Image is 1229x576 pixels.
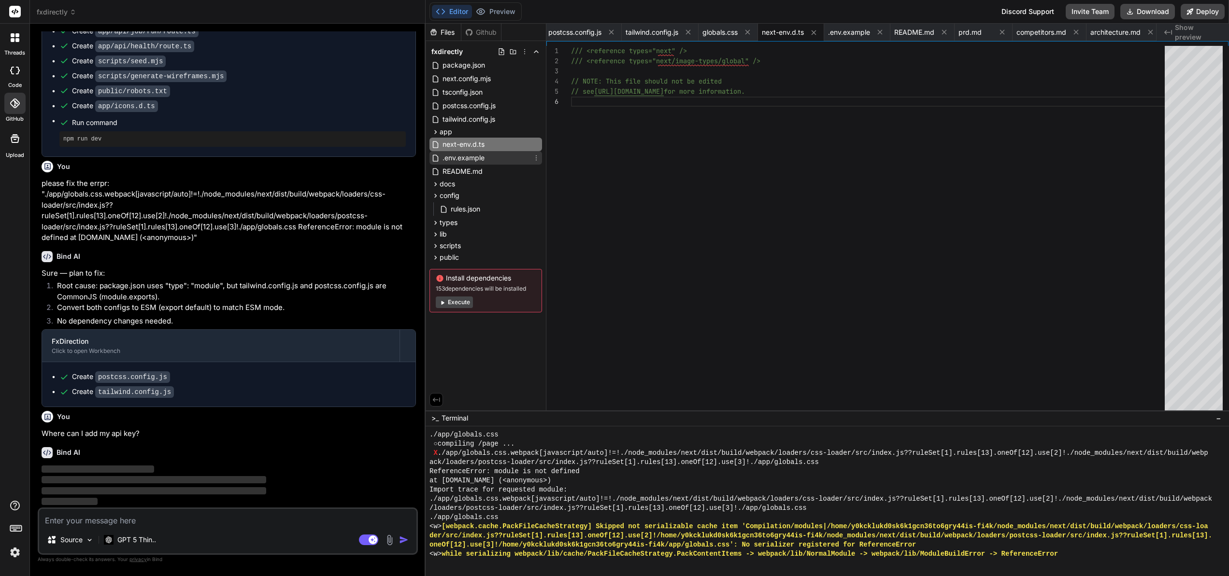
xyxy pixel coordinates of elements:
[432,5,472,18] button: Editor
[440,253,459,262] span: public
[828,28,870,37] span: .env.example
[429,476,551,485] span: at [DOMAIN_NAME] (<anonymous>)
[433,439,437,449] span: ○
[431,413,439,423] span: >_
[129,556,147,562] span: privacy
[57,412,70,421] h6: You
[95,100,158,112] code: app/icons.d.ts
[548,28,601,37] span: postcss.config.js
[436,296,473,308] button: Execute
[762,28,804,37] span: next-env.d.ts
[72,101,158,111] div: Create
[63,135,402,143] pre: npm run dev
[399,535,409,545] img: icon
[429,494,1212,504] span: ./app/globals.css.webpack[javascript/auto]!=!./node_modules/next/dist/build/webpack/loaders/css-l...
[429,513,499,522] span: ./app/globals.css
[42,428,416,439] p: Where can I add my api key?
[95,70,227,82] code: scripts/generate-wireframes.mjs
[95,56,166,67] code: scripts/seed.mjs
[442,100,497,112] span: postcss.config.js
[429,522,442,531] span: <w>
[664,87,745,96] span: for more information.
[42,268,416,279] p: Sure — plan to fix:
[6,115,24,123] label: GitHub
[442,139,486,150] span: next-env.d.ts
[958,28,982,37] span: prd.md
[626,28,678,37] span: tailwind.config.js
[72,41,194,51] div: Create
[1120,4,1175,19] button: Download
[571,46,687,55] span: /// <reference types="next" />
[571,87,594,96] span: // see
[442,73,492,84] span: next.config.mjs
[429,504,807,513] span: /loaders/postcss-loader/src/index.js??ruleSet[1].rules[13].oneOf[12].use[3]!./app/globals.css
[429,549,442,559] span: <w>
[571,56,760,65] span: /// <reference types="next/image-types/global" />
[49,281,416,302] li: Root cause: package.json uses "type": "module", but tailwind.config.js and postcss.config.js are ...
[442,549,1058,559] span: while serializing webpack/lib/cache/PackFileCacheStrategy.PackContentItems -> webpack/lib/NormalM...
[52,347,390,355] div: Click to open Workbench
[72,387,174,397] div: Create
[442,113,496,125] span: tailwind.config.js
[1214,410,1223,426] button: −
[440,191,459,200] span: config
[996,4,1060,19] div: Discord Support
[442,59,486,71] span: package.json
[104,535,114,544] img: GPT 5 Thinking High
[95,371,170,383] code: postcss.config.js
[429,485,567,494] span: Import trace for requested module:
[1175,23,1221,42] span: Show preview
[7,544,23,561] img: settings
[72,71,227,81] div: Create
[429,467,580,476] span: ReferenceError: module is not defined
[429,430,499,439] span: ./app/globals.css
[49,302,416,316] li: Convert both configs to ESM (export default) to match ESM mode.
[4,49,25,57] label: threads
[37,7,76,17] span: fxdirectly
[42,476,266,483] span: ‌
[894,28,934,37] span: README.md
[72,372,170,382] div: Create
[442,152,486,164] span: .env.example
[60,535,83,545] p: Source
[594,87,664,96] span: [URL][DOMAIN_NAME]
[702,28,738,37] span: globals.css
[72,56,166,66] div: Create
[438,439,515,449] span: compiling /page ...
[1181,4,1225,19] button: Deploy
[1016,28,1066,37] span: competitors.md
[436,273,536,283] span: Install dependencies
[442,522,1208,531] span: [webpack.cache.PackFileCacheStrategy] Skipped not serializable cache item 'Compilation/modules|/h...
[442,413,468,423] span: Terminal
[431,47,463,56] span: fxdirectly
[42,178,416,243] p: please fix the errpr: "./app/globals.css.webpack[javascript/auto]!=!./node_modules/next/dist/buil...
[440,218,457,227] span: types
[6,151,24,159] label: Upload
[426,28,461,37] div: Files
[42,330,400,362] button: FxDirectionClick to open Workbench
[429,531,1212,540] span: der/src/index.js??ruleSet[1].rules[13].oneOf[12].use[2]!/home/y0kcklukd0sk6k1gcn36to6gry44is-fi4k...
[38,555,418,564] p: Always double-check its answers. Your in Bind
[450,203,481,215] span: rules.json
[57,252,80,261] h6: Bind AI
[95,85,170,97] code: public/robots.txt
[52,337,390,346] div: FxDirection
[571,77,722,85] span: // NOTE: This file should not be edited
[472,5,519,18] button: Preview
[117,535,156,545] p: GPT 5 Thin..
[8,81,22,89] label: code
[546,86,558,97] div: 5
[440,127,452,137] span: app
[438,449,1208,458] span: ./app/globals.css.webpack[javascript/auto]!=!./node_modules/next/dist/build/webpack/loaders/css-l...
[429,458,819,467] span: ack/loaders/postcss-loader/src/index.js??ruleSet[1].rules[13].oneOf[12].use[3]!./app/globals.css
[42,487,266,494] span: ‌
[546,46,558,56] div: 1
[42,498,98,505] span: ‌
[95,26,199,37] code: app/api/job/run/route.ts
[433,449,437,458] span: X
[440,179,455,189] span: docs
[384,534,395,546] img: attachment
[436,285,536,293] span: 153 dependencies will be installed
[546,97,558,107] div: 6
[1066,4,1115,19] button: Invite Team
